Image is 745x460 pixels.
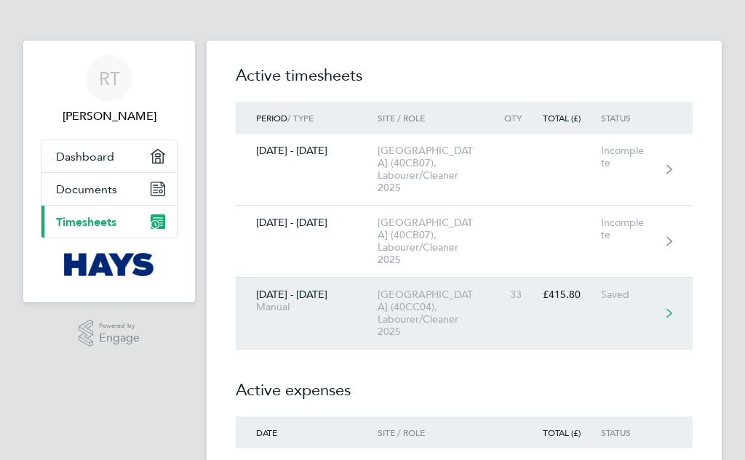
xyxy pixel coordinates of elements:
h2: Active timesheets [236,64,693,102]
div: Manual [256,301,357,313]
span: Dashboard [56,150,114,164]
div: [DATE] - [DATE] [236,145,378,157]
a: Documents [41,173,177,205]
div: [GEOGRAPHIC_DATA] (40CB07), Labourer/Cleaner 2025 [378,145,496,194]
div: Status [601,113,665,123]
span: Engage [99,332,140,344]
div: Site / Role [378,427,496,437]
div: [DATE] - [DATE] [236,217,378,229]
div: [GEOGRAPHIC_DATA] (40CB07), Labourer/Cleaner 2025 [378,217,496,266]
div: 33 [496,288,542,301]
a: Go to home page [41,253,178,276]
div: Incomplete [601,217,665,241]
span: Period [256,112,287,124]
span: Timesheets [56,215,116,229]
span: Robert Taylor [41,108,178,125]
a: [DATE] - [DATE][GEOGRAPHIC_DATA] (40CB07), Labourer/Cleaner 2025Incomplete [236,206,693,278]
div: Saved [601,288,665,301]
div: Incomplete [601,145,665,169]
h2: Active expenses [236,350,693,416]
a: RT[PERSON_NAME] [41,55,178,125]
span: Powered by [99,320,140,332]
div: Qty [496,113,542,123]
div: Status [601,427,665,437]
div: / Type [236,113,378,123]
a: Dashboard [41,140,177,172]
div: Date [236,427,378,437]
a: Powered byEngage [79,320,140,347]
span: Documents [56,182,117,196]
a: [DATE] - [DATE][GEOGRAPHIC_DATA] (40CB07), Labourer/Cleaner 2025Incomplete [236,134,693,206]
div: £415.80 [542,288,602,301]
a: [DATE] - [DATE]Manual[GEOGRAPHIC_DATA] (40CC04), Labourer/Cleaner 202533£415.80Saved [236,278,693,350]
div: Site / Role [378,113,496,123]
div: [DATE] - [DATE] [236,288,378,313]
div: Total (£) [542,113,602,123]
a: Timesheets [41,206,177,238]
div: [GEOGRAPHIC_DATA] (40CC04), Labourer/Cleaner 2025 [378,288,496,338]
img: hays-logo-retina.png [64,253,155,276]
span: RT [99,69,120,88]
div: Total (£) [542,427,602,437]
nav: Main navigation [23,41,195,302]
